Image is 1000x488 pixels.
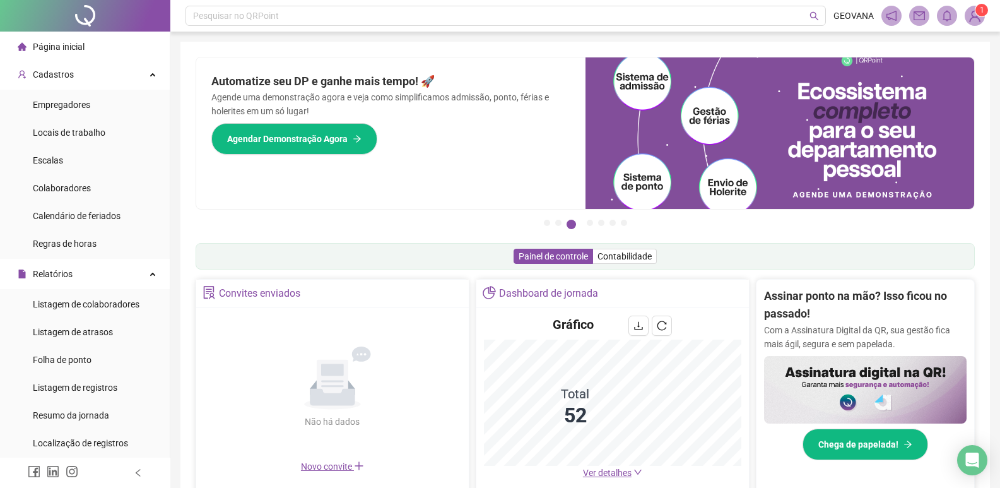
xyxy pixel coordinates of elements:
[66,465,78,478] span: instagram
[33,410,109,420] span: Resumo da jornada
[597,251,652,261] span: Contabilidade
[598,220,604,226] button: 5
[941,10,953,21] span: bell
[609,220,616,226] button: 6
[633,321,644,331] span: download
[33,128,105,138] span: Locais de trabalho
[585,57,975,209] img: banner%2Fd57e337e-a0d3-4837-9615-f134fc33a8e6.png
[33,155,63,165] span: Escalas
[18,270,26,278] span: file
[914,10,925,21] span: mail
[519,251,588,261] span: Painel de controle
[633,468,642,477] span: down
[833,9,874,23] span: GEOVANA
[33,383,117,393] span: Listagem de registros
[18,70,26,79] span: user-add
[553,316,594,333] h4: Gráfico
[227,132,348,146] span: Agendar Demonstração Agora
[583,468,642,478] a: Ver detalhes down
[803,429,928,460] button: Chega de papelada!
[134,468,143,477] span: left
[33,183,91,193] span: Colaboradores
[764,287,967,323] h2: Assinar ponto na mão? Isso ficou no passado!
[301,461,364,472] span: Novo convite
[818,437,898,451] span: Chega de papelada!
[33,69,74,80] span: Cadastros
[555,220,562,226] button: 2
[211,73,570,90] h2: Automatize seu DP e ganhe mais tempo! 🚀
[544,220,550,226] button: 1
[499,283,598,304] div: Dashboard de jornada
[211,90,570,118] p: Agende uma demonstração agora e veja como simplificamos admissão, ponto, férias e holerites em um...
[965,6,984,25] img: 93960
[957,445,987,475] div: Open Intercom Messenger
[33,327,113,337] span: Listagem de atrasos
[18,42,26,51] span: home
[567,220,576,229] button: 3
[483,286,496,299] span: pie-chart
[353,134,362,143] span: arrow-right
[33,211,121,221] span: Calendário de feriados
[33,299,139,309] span: Listagem de colaboradores
[975,4,988,16] sup: Atualize o seu contato no menu Meus Dados
[657,321,667,331] span: reload
[587,220,593,226] button: 4
[211,123,377,155] button: Agendar Demonstração Agora
[274,415,391,429] div: Não há dados
[33,42,85,52] span: Página inicial
[33,355,91,365] span: Folha de ponto
[903,440,912,449] span: arrow-right
[28,465,40,478] span: facebook
[47,465,59,478] span: linkedin
[203,286,216,299] span: solution
[33,100,90,110] span: Empregadores
[764,323,967,351] p: Com a Assinatura Digital da QR, sua gestão fica mais ágil, segura e sem papelada.
[764,356,967,424] img: banner%2F02c71560-61a6-44d4-94b9-c8ab97240462.png
[354,461,364,471] span: plus
[33,438,128,448] span: Localização de registros
[980,6,984,15] span: 1
[886,10,897,21] span: notification
[809,11,819,21] span: search
[33,269,73,279] span: Relatórios
[33,239,97,249] span: Regras de horas
[583,468,632,478] span: Ver detalhes
[219,283,300,304] div: Convites enviados
[621,220,627,226] button: 7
